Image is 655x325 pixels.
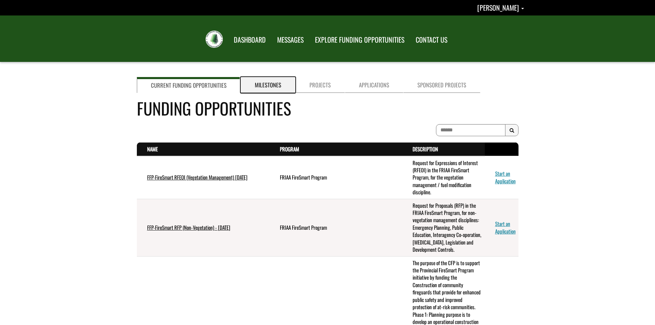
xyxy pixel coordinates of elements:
td: FRIAA FireSmart Program [270,199,402,256]
button: Search Results [505,124,518,137]
td: Request for Expressions of Interest (RFEOI) in the FRIAA FireSmart Program, for the vegetation ma... [402,156,485,199]
nav: Main Navigation [228,29,452,48]
a: Description [413,145,438,153]
a: Projects [295,77,345,93]
a: EXPLORE FUNDING OPPORTUNITIES [310,31,410,48]
a: Start an Application [495,170,516,184]
a: Tonia Anderson [477,2,524,13]
a: MESSAGES [272,31,309,48]
span: [PERSON_NAME] [477,2,519,13]
a: CONTACT US [411,31,452,48]
td: Request for Proposals (RFP) in the FRIAA FireSmart Program, for non-vegetation management discipl... [402,199,485,256]
a: Name [147,145,158,153]
a: Applications [345,77,403,93]
img: FRIAA Submissions Portal [206,31,223,48]
a: Sponsored Projects [403,77,480,93]
a: FFP-FireSmart RFEOI (Vegetation Management) [DATE] [147,173,248,181]
td: FRIAA FireSmart Program [270,156,402,199]
a: Program [280,145,299,153]
a: FFP-FireSmart RFP (Non-Vegetation) - [DATE] [147,224,230,231]
a: Start an Application [495,220,516,235]
td: FFP-FireSmart RFEOI (Vegetation Management) July 2025 [137,156,270,199]
td: FFP-FireSmart RFP (Non-Vegetation) - July 2025 [137,199,270,256]
a: Current Funding Opportunities [137,77,241,93]
a: Milestones [241,77,295,93]
h4: Funding Opportunities [137,96,518,120]
a: DASHBOARD [229,31,271,48]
